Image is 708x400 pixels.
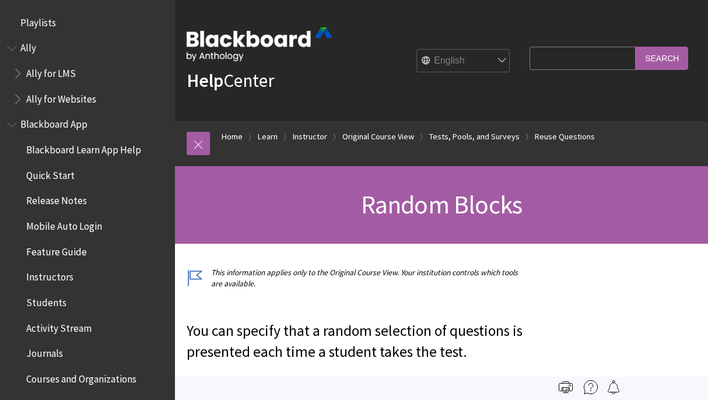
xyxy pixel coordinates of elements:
[535,129,595,144] a: Reuse Questions
[20,13,56,29] span: Playlists
[26,242,87,258] span: Feature Guide
[584,380,598,394] img: More help
[7,38,168,109] nav: Book outline for Anthology Ally Help
[222,129,243,144] a: Home
[342,129,414,144] a: Original Course View
[26,344,63,360] span: Journals
[20,38,36,54] span: Ally
[7,13,168,33] nav: Book outline for Playlists
[258,129,278,144] a: Learn
[26,318,92,334] span: Activity Stream
[26,140,141,156] span: Blackboard Learn App Help
[26,268,73,283] span: Instructors
[607,380,621,394] img: Follow this page
[429,129,520,144] a: Tests, Pools, and Surveys
[187,69,274,92] a: HelpCenter
[559,380,573,394] img: Print
[361,188,523,220] span: Random Blocks
[293,129,327,144] a: Instructor
[187,27,332,61] img: Blackboard by Anthology
[26,216,102,232] span: Mobile Auto Login
[187,267,524,289] p: This information applies only to the Original Course View. Your institution controls which tools ...
[417,50,510,73] select: Site Language Selector
[26,64,76,79] span: Ally for LMS
[26,293,66,308] span: Students
[187,321,524,363] p: You can specify that a random selection of questions is presented each time a student takes the t...
[26,89,96,105] span: Ally for Websites
[187,69,223,92] strong: Help
[26,166,75,181] span: Quick Start
[636,47,688,69] input: Search
[26,369,136,385] span: Courses and Organizations
[20,115,87,131] span: Blackboard App
[26,191,87,207] span: Release Notes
